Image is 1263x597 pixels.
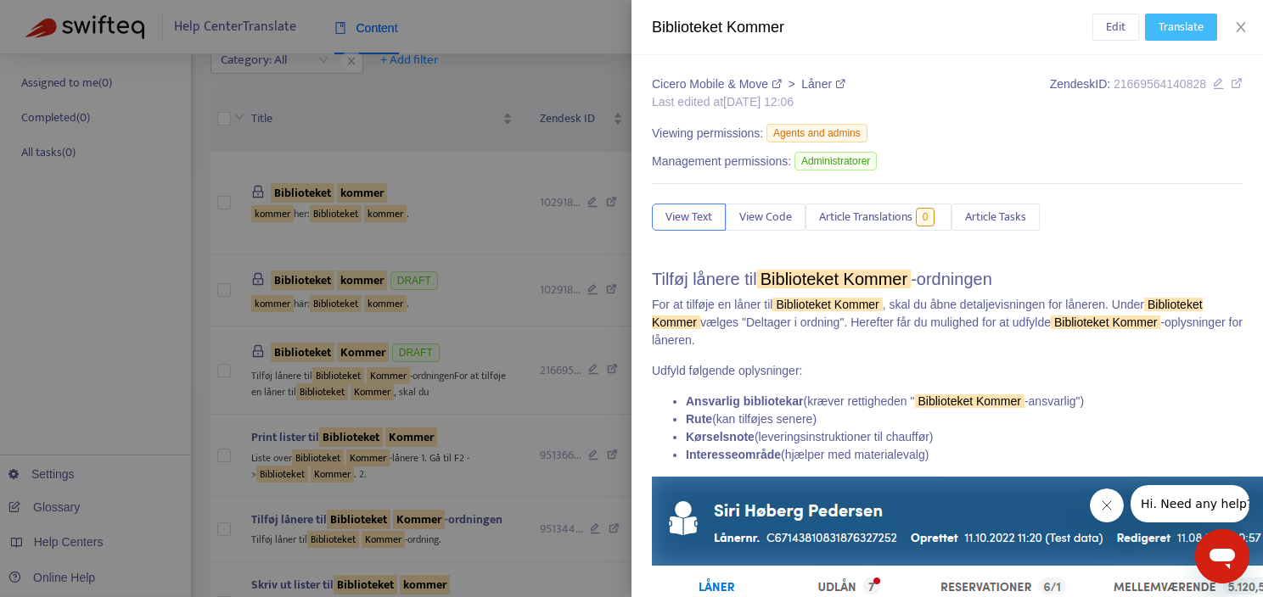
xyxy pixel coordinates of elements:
[1159,18,1204,36] span: Translate
[1234,20,1248,34] span: close
[652,298,1203,329] sqkw: Biblioteket Kommer
[1106,18,1125,36] span: Edit
[757,270,911,288] sqkw: Biblioteket Kommer
[951,204,1040,231] button: Article Tasks
[652,153,791,170] span: Management permissions:
[686,446,1243,464] li: (hjælper med materialevalg)
[652,16,1092,39] div: Biblioteket Kommer
[652,296,1243,349] p: For at tilføje en låner til , skal du åbne detaljevisningen for låneren. Under vælges "Deltager i...
[1092,14,1139,41] button: Edit
[1090,488,1124,522] iframe: Stäng meddelande
[794,152,877,170] span: Administratorer
[806,204,951,231] button: Article Translations0
[1131,485,1249,522] iframe: Meddelande från företag
[652,362,1243,380] p: Udfyld følgende oplysninger:
[916,208,935,226] span: 0
[1229,20,1253,36] button: Close
[772,298,882,311] sqkw: Biblioteket Kommer
[1114,77,1206,91] span: 21669564140828
[686,410,1243,428] li: (kan tilføjes senere)
[652,204,726,231] button: View Text
[686,412,712,426] strong: Rute
[801,77,845,91] a: Låner
[739,208,792,226] span: View Code
[915,394,1024,408] sqkw: Biblioteket Kommer
[1195,529,1249,583] iframe: Knapp för att öppna meddelandefönstret
[726,204,806,231] button: View Code
[652,93,845,111] div: Last edited at [DATE] 12:06
[1145,14,1217,41] button: Translate
[686,448,781,461] strong: Interesseområde
[819,208,912,226] span: Article Translations
[1051,315,1160,329] sqkw: Biblioteket Kommer
[652,77,785,91] a: Cicero Mobile & Move
[686,428,1243,446] li: (leveringsinstruktioner til chauffør)
[686,394,803,408] strong: Ansvarlig bibliotekar
[665,208,712,226] span: View Text
[652,75,845,93] div: >
[965,208,1026,226] span: Article Tasks
[10,12,122,25] span: Hi. Need any help?
[652,125,763,142] span: Viewing permissions:
[766,124,867,142] span: Agents and admins
[686,393,1243,410] li: (kræver rettigheden " -ansvarlig")
[652,269,1243,289] h2: Tilføj lånere til -ordningen
[686,430,755,444] strong: Kørselsnote
[1050,75,1243,111] div: Zendesk ID:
